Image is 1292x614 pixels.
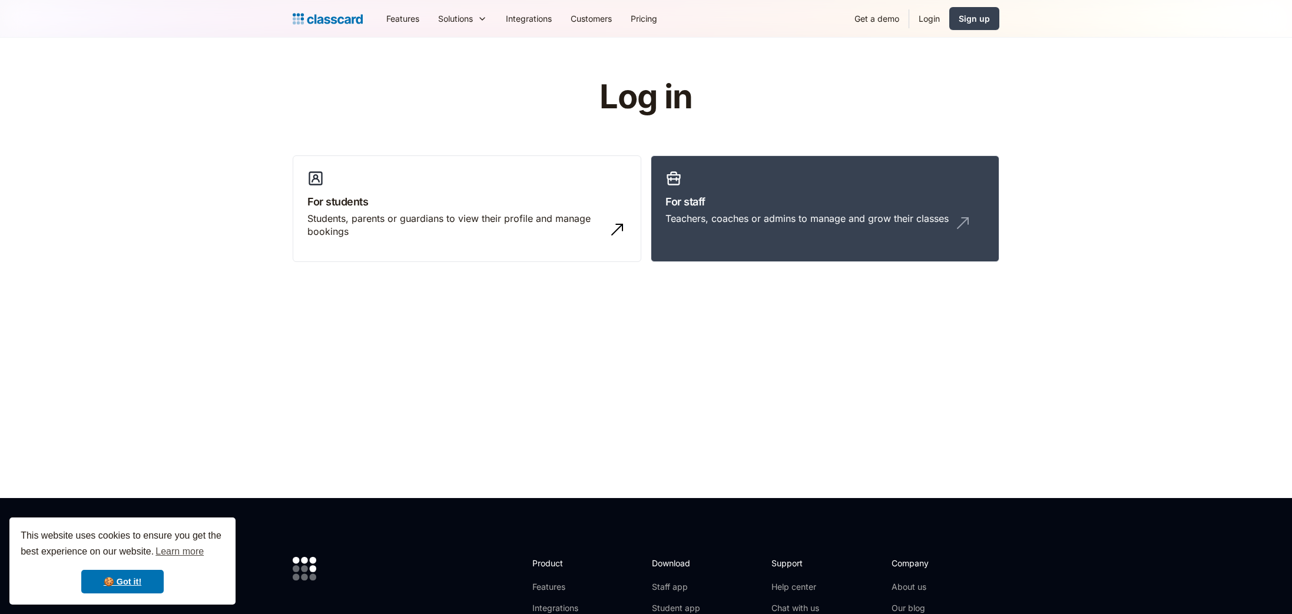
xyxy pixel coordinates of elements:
a: Staff app [652,581,700,593]
div: Sign up [959,12,990,25]
a: Help center [771,581,819,593]
h3: For staff [665,194,985,210]
a: Features [377,5,429,32]
a: Get a demo [845,5,909,32]
div: Solutions [429,5,496,32]
a: home [293,11,363,27]
a: Our blog [892,602,970,614]
h2: Company [892,557,970,569]
h2: Support [771,557,819,569]
a: Integrations [532,602,595,614]
a: learn more about cookies [154,543,206,560]
a: Login [909,5,949,32]
span: This website uses cookies to ensure you get the best experience on our website. [21,529,224,560]
a: Student app [652,602,700,614]
div: Solutions [438,12,473,25]
a: For staffTeachers, coaches or admins to manage and grow their classes [651,155,999,263]
a: Chat with us [771,602,819,614]
h3: For students [307,194,627,210]
div: cookieconsent [9,517,236,605]
a: Sign up [949,7,999,30]
a: dismiss cookie message [81,570,164,593]
h1: Log in [459,79,833,115]
h2: Download [652,557,700,569]
a: Customers [561,5,621,32]
a: For studentsStudents, parents or guardians to view their profile and manage bookings [293,155,641,263]
a: Features [532,581,595,593]
a: Integrations [496,5,561,32]
a: Pricing [621,5,667,32]
a: About us [892,581,970,593]
h2: Product [532,557,595,569]
div: Students, parents or guardians to view their profile and manage bookings [307,212,603,238]
div: Teachers, coaches or admins to manage and grow their classes [665,212,949,225]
